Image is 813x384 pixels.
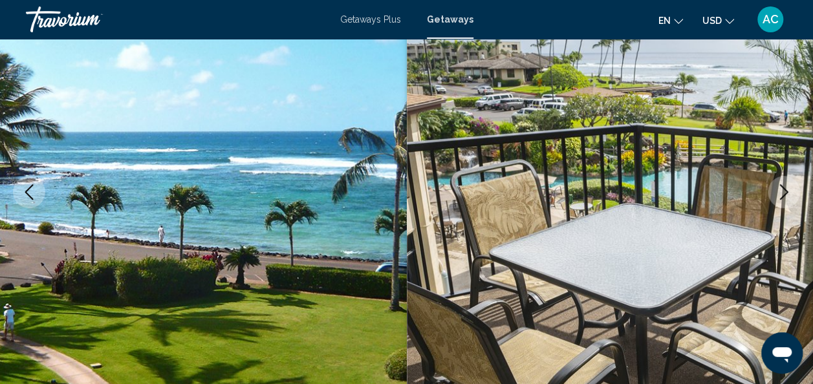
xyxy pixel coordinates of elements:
button: Change language [658,11,683,30]
button: Next image [768,176,800,208]
button: Change currency [702,11,734,30]
button: Previous image [13,176,45,208]
button: User Menu [753,6,787,33]
a: Getaways [427,14,473,25]
a: Getaways Plus [340,14,401,25]
span: en [658,16,671,26]
span: AC [763,13,779,26]
span: USD [702,16,722,26]
iframe: Button to launch messaging window [761,332,803,374]
a: Travorium [26,6,327,32]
